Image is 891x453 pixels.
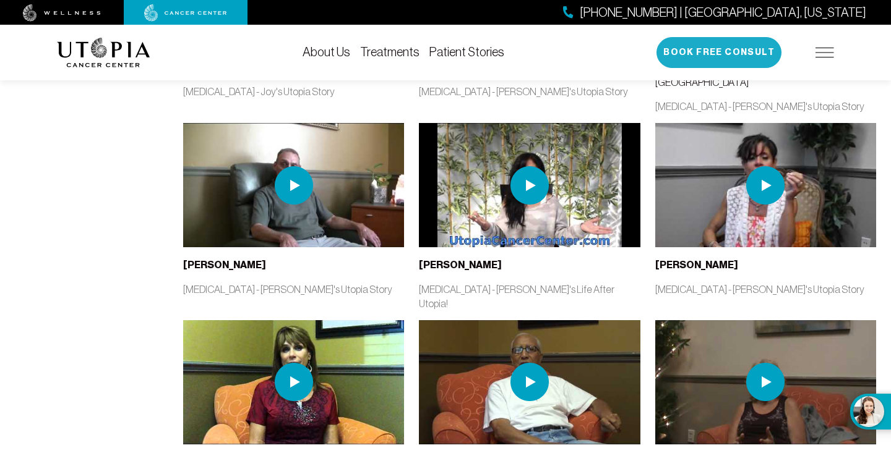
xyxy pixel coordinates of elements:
[419,320,640,444] img: thumbnail
[183,259,266,271] b: [PERSON_NAME]
[746,166,785,205] img: play icon
[510,363,549,401] img: play icon
[183,282,404,296] p: [MEDICAL_DATA] - [PERSON_NAME]'s Utopia Story
[303,45,350,59] a: About Us
[655,99,876,113] p: [MEDICAL_DATA] - [PERSON_NAME]'s Utopia Story
[429,45,504,59] a: Patient Stories
[746,363,785,401] img: play icon
[419,85,640,98] p: [MEDICAL_DATA] - [PERSON_NAME]'s Utopia Story
[655,123,876,247] img: thumbnail
[655,259,738,271] b: [PERSON_NAME]
[23,4,101,22] img: wellness
[510,166,549,205] img: play icon
[580,4,866,22] span: [PHONE_NUMBER] | [GEOGRAPHIC_DATA], [US_STATE]
[419,282,640,310] p: [MEDICAL_DATA] - [PERSON_NAME]'s Life After Utopia!
[656,37,781,68] button: Book Free Consult
[275,363,313,401] img: play icon
[183,320,404,444] img: thumbnail
[183,85,404,98] p: [MEDICAL_DATA] - Joy's Utopia Story
[655,282,876,296] p: [MEDICAL_DATA] - [PERSON_NAME]'s Utopia Story
[655,320,876,444] img: thumbnail
[419,123,640,247] img: thumbnail
[419,259,502,271] b: [PERSON_NAME]
[183,123,404,247] img: thumbnail
[816,48,834,57] img: icon-hamburger
[563,4,866,22] a: [PHONE_NUMBER] | [GEOGRAPHIC_DATA], [US_STATE]
[57,38,150,67] img: logo
[144,4,227,22] img: cancer center
[275,166,313,205] img: play icon
[360,45,420,59] a: Treatments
